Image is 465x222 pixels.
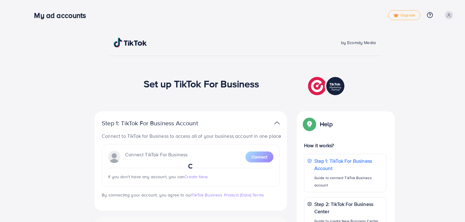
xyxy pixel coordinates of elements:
[304,142,386,149] p: How it works?
[304,119,315,130] img: Popup guide
[274,119,280,127] img: TikTok partner
[314,157,383,172] p: Step 1: TikTok For Business Account
[341,40,376,46] span: by Ecomdy Media
[34,11,91,20] h3: My ad accounts
[314,200,383,215] p: Step 2: TikTok For Business Center
[114,38,147,47] img: TikTok
[308,75,346,97] img: TikTok partner
[320,120,333,128] p: Help
[388,10,420,20] a: tickUpgrade
[144,78,259,89] h1: Set up TikTok For Business
[393,13,415,18] span: Upgrade
[314,174,383,189] p: Guide to connect TikTok Business account
[102,120,217,127] p: Step 1: TikTok For Business Account
[393,13,398,18] img: tick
